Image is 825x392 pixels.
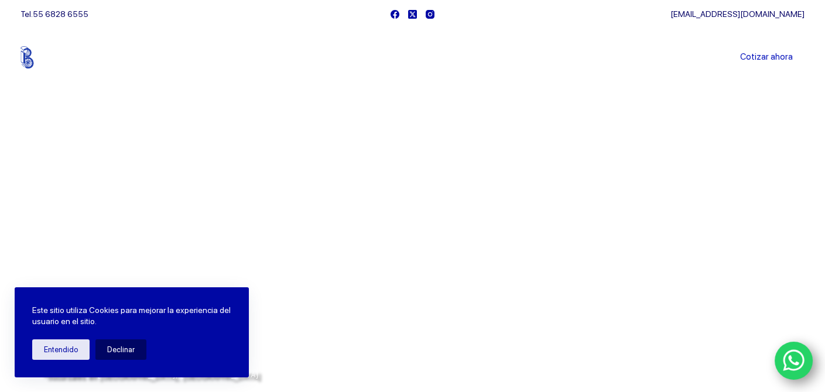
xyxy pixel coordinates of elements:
[670,9,805,19] a: [EMAIL_ADDRESS][DOMAIN_NAME]
[41,174,191,189] span: Bienvenido a Balerytodo®
[275,28,550,87] nav: Menu Principal
[775,342,813,380] a: WhatsApp
[391,10,399,19] a: Facebook
[32,305,231,328] p: Este sitio utiliza Cookies para mejorar la experiencia del usuario en el sitio.
[32,339,90,360] button: Entendido
[728,46,805,69] a: Cotizar ahora
[20,9,88,19] span: Tel.
[20,46,94,68] img: Balerytodo
[426,10,434,19] a: Instagram
[41,200,377,280] span: Somos los doctores de la industria
[33,9,88,19] a: 55 6828 6555
[95,339,146,360] button: Declinar
[408,10,417,19] a: X (Twitter)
